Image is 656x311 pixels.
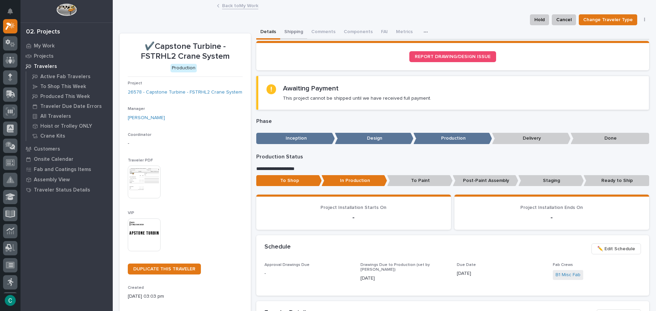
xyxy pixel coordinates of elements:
[34,177,70,183] p: Assembly View
[530,14,549,25] button: Hold
[34,156,73,162] p: Onsite Calendar
[26,131,113,141] a: Crane Kits
[256,154,650,160] p: Production Status
[579,14,637,25] button: Change Traveler Type
[360,275,449,282] p: [DATE]
[518,175,584,186] p: Staging
[40,113,71,119] p: All Travelers
[20,185,113,195] a: Traveler Status Details
[128,293,243,300] p: [DATE] 03:03 pm
[409,51,496,62] a: REPORT DRAWING/DESIGN ISSUE
[322,175,387,186] p: In Production
[264,213,443,222] p: -
[256,118,650,125] p: Phase
[413,133,492,144] p: Production
[40,123,92,129] p: Hoist or Trolley ONLY
[34,187,90,193] p: Traveler Status Details
[377,25,392,40] button: FAI
[457,263,476,267] span: Due Date
[320,205,386,210] span: Project Installation Starts On
[26,91,113,101] a: Produced This Week
[9,8,17,19] div: Notifications
[222,1,258,9] a: Back toMy Work
[128,264,201,274] a: DUPLICATE THIS TRAVELER
[40,84,86,90] p: To Shop This Week
[26,111,113,121] a: All Travelers
[128,211,134,215] span: VIP
[552,14,576,25] button: Cancel
[34,43,55,49] p: My Work
[26,121,113,131] a: Hoist or Trolley ONLY
[264,270,353,277] p: -
[128,89,242,96] a: 26578 - Capstone Turbine - FSTRHL2 Crane System
[520,205,583,210] span: Project Installation Ends On
[387,175,453,186] p: To Paint
[256,175,322,186] p: To Shop
[20,174,113,185] a: Assembly View
[20,61,113,71] a: Travelers
[453,175,518,186] p: Post-Paint Assembly
[128,286,144,290] span: Created
[20,41,113,51] a: My Work
[264,263,310,267] span: Approval Drawings Due
[128,107,145,111] span: Manager
[40,74,91,80] p: Active Fab Travelers
[3,4,17,18] button: Notifications
[415,54,491,59] span: REPORT DRAWING/DESIGN ISSUE
[56,3,77,16] img: Workspace Logo
[20,144,113,154] a: Customers
[463,213,641,222] p: -
[34,53,54,59] p: Projects
[556,271,580,279] a: B1 Misc Fab
[335,133,413,144] p: Design
[128,81,142,85] span: Project
[133,267,195,271] span: DUPLICATE THIS TRAVELER
[34,167,91,173] p: Fab and Coatings Items
[40,103,102,110] p: Traveler Due Date Errors
[340,25,377,40] button: Components
[20,154,113,164] a: Onsite Calendar
[128,158,153,162] span: Traveler PDF
[591,243,641,254] button: ✏️ Edit Schedule
[360,263,430,272] span: Drawings Due to Production (set by [PERSON_NAME])
[20,164,113,174] a: Fab and Coatings Items
[584,175,649,186] p: Ready to Ship
[571,133,649,144] p: Done
[128,42,243,61] p: ✔️Capstone Turbine - FSTRHL2 Crane System
[3,293,17,308] button: users-avatar
[264,243,291,251] h2: Schedule
[534,16,545,24] span: Hold
[128,114,165,122] a: [PERSON_NAME]
[392,25,417,40] button: Metrics
[26,82,113,91] a: To Shop This Week
[128,140,243,147] p: -
[170,64,197,72] div: Production
[307,25,340,40] button: Comments
[26,101,113,111] a: Traveler Due Date Errors
[256,25,280,40] button: Details
[26,28,60,36] div: 02. Projects
[40,133,65,139] p: Crane Kits
[128,133,151,137] span: Coordinator
[283,95,431,101] p: This project cannot be shipped until we have received full payment.
[583,16,633,24] span: Change Traveler Type
[34,63,57,70] p: Travelers
[256,133,335,144] p: Inception
[26,72,113,81] a: Active Fab Travelers
[283,84,339,93] h2: Awaiting Payment
[34,146,60,152] p: Customers
[40,94,90,100] p: Produced This Week
[457,270,545,277] p: [DATE]
[553,263,573,267] span: Fab Crews
[556,16,572,24] span: Cancel
[597,245,635,253] span: ✏️ Edit Schedule
[20,51,113,61] a: Projects
[492,133,571,144] p: Delivery
[280,25,307,40] button: Shipping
